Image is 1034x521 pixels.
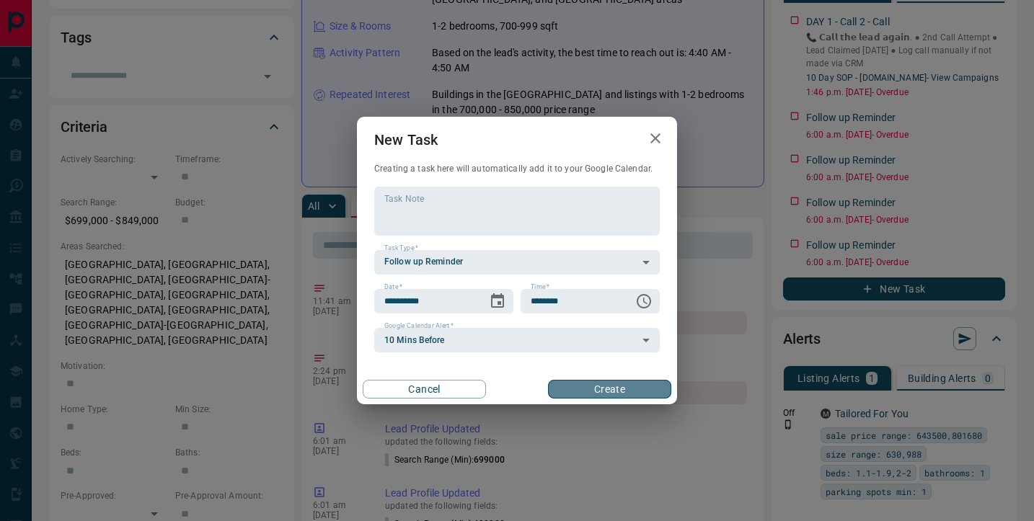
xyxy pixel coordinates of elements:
label: Task Type [384,244,418,253]
label: Google Calendar Alert [384,321,454,331]
button: Choose time, selected time is 6:00 AM [629,287,658,316]
label: Date [384,282,402,292]
h2: New Task [357,117,455,163]
label: Time [531,282,549,292]
button: Cancel [363,380,486,398]
p: Creating a task here will automatically add it to your Google Calendar. [374,163,660,175]
button: Create [548,380,671,398]
button: Choose date, selected date is Aug 22, 2025 [483,287,512,316]
div: 10 Mins Before [374,328,660,352]
div: Follow up Reminder [374,250,660,275]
